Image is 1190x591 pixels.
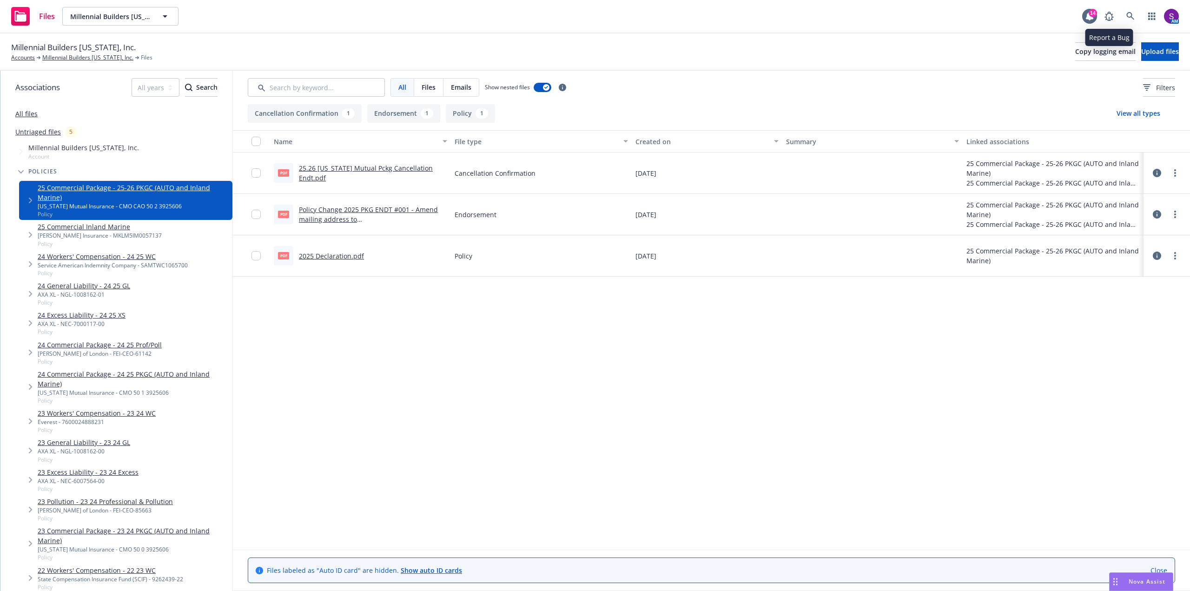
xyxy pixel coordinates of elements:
div: AXA XL - NGL-1008162-00 [38,447,130,455]
a: 25.26 [US_STATE] Mutual Pckg Cancellation Endt.pdf [299,164,433,182]
div: [US_STATE] Mutual Insurance - CMO 50 0 3925606 [38,545,229,553]
span: Nova Assist [1129,578,1165,585]
span: Files [422,82,436,92]
div: [PERSON_NAME] of London - FEI-CEO-85663 [38,506,173,514]
button: SearchSearch [185,78,218,97]
div: Linked associations [966,137,1140,146]
div: Name [274,137,437,146]
a: Files [7,3,59,29]
a: 24 Workers' Compensation - 24 25 WC [38,252,188,261]
span: Endorsement [455,210,496,219]
a: Policy Change 2025 PKG ENDT #001 - Amend mailing address to [STREET_ADDRESS]-0929.pdf [299,205,438,233]
button: Name [270,130,451,153]
span: Policy [38,358,162,365]
a: Millennial Builders [US_STATE], Inc. [42,53,133,62]
a: more [1170,209,1181,220]
span: Files labeled as "Auto ID card" are hidden. [267,565,462,575]
div: 5 [65,126,77,137]
span: Account [28,153,139,160]
span: [DATE] [635,210,656,219]
div: Created on [635,137,768,146]
input: Toggle Row Selected [251,251,261,260]
a: 25 Commercial Inland Marine [38,222,162,232]
a: 24 General Liability - 24 25 GL [38,281,130,291]
div: [PERSON_NAME] of London - FEI-CEO-61142 [38,350,162,358]
span: pdf [278,211,289,218]
span: Files [39,13,55,20]
a: 23 Workers' Compensation - 23 24 WC [38,408,156,418]
button: Linked associations [963,130,1144,153]
div: AXA XL - NEC-7000117-00 [38,320,126,328]
span: All [398,82,406,92]
a: All files [15,109,38,118]
a: Switch app [1143,7,1161,26]
span: Policy [38,269,188,277]
span: Policy [38,240,162,248]
div: 25 Commercial Package - 25-26 PKGC (AUTO and Inland Marine) [966,219,1140,229]
div: 25 Commercial Package - 25-26 PKGC (AUTO and Inland Marine) [966,200,1140,219]
span: Policy [38,210,229,218]
button: Upload files [1141,42,1179,61]
span: Policy [38,553,229,561]
span: Cancellation Confirmation [455,168,535,178]
button: Millennial Builders [US_STATE], Inc. [62,7,178,26]
span: Files [141,53,152,62]
span: pdf [278,252,289,259]
button: Created on [632,130,782,153]
span: Millennial Builders [US_STATE], Inc. [70,12,151,21]
a: Accounts [11,53,35,62]
span: [DATE] [635,251,656,261]
div: 25 Commercial Package - 25-26 PKGC (AUTO and Inland Marine) [966,159,1140,178]
div: AXA XL - NEC-6007564-00 [38,477,139,485]
span: Millennial Builders [US_STATE], Inc. [28,143,139,153]
a: 2025 Declaration.pdf [299,252,364,260]
span: Associations [15,81,60,93]
span: Policy [38,426,156,434]
div: 1 [476,108,488,119]
span: Copy logging email [1075,47,1136,56]
a: 22 Workers' Compensation - 22 23 WC [38,565,183,575]
a: 25 Commercial Package - 25-26 PKGC (AUTO and Inland Marine) [38,183,229,202]
div: Service American Indemnity Company - SAMTWC1065700 [38,261,188,269]
span: Emails [451,82,471,92]
a: 23 Pollution - 23 24 Professional & Pollution [38,497,173,506]
button: View all types [1102,104,1175,123]
a: Untriaged files [15,127,61,137]
span: Upload files [1141,47,1179,56]
a: more [1170,167,1181,179]
a: more [1170,250,1181,261]
div: Drag to move [1110,573,1121,591]
button: Summary [782,130,963,153]
button: Endorsement [367,104,440,123]
span: Policy [38,485,139,493]
div: 1 [421,108,433,119]
span: Policy [455,251,472,261]
button: Policy [446,104,495,123]
span: [DATE] [635,168,656,178]
div: File type [455,137,618,146]
span: Filters [1143,83,1175,93]
span: Filters [1156,83,1175,93]
img: photo [1164,9,1179,24]
div: Search [185,79,218,96]
span: Policy [38,583,183,591]
a: 23 General Liability - 23 24 GL [38,438,130,447]
input: Toggle Row Selected [251,168,261,178]
button: Nova Assist [1109,572,1173,591]
a: 24 Excess Liability - 24 25 XS [38,310,126,320]
div: Summary [786,137,949,146]
a: Search [1121,7,1140,26]
a: 24 Commercial Package - 24 25 Prof/Poll [38,340,162,350]
a: 24 Commercial Package - 24 25 PKGC (AUTO and Inland Marine) [38,369,229,389]
div: 25 Commercial Package - 25-26 PKGC (AUTO and Inland Marine) [966,246,1140,266]
div: State Compensation Insurance Fund (SCIF) - 9262439-22 [38,575,183,583]
a: 23 Commercial Package - 23 24 PKGC (AUTO and Inland Marine) [38,526,229,545]
span: Policy [38,328,126,336]
button: Cancellation Confirmation [248,104,362,123]
span: Millennial Builders [US_STATE], Inc. [11,41,136,53]
a: Report a Bug [1100,7,1118,26]
button: Filters [1143,78,1175,97]
div: Everest - 7600024888231 [38,418,156,426]
span: Policy [38,456,130,464]
div: [PERSON_NAME] Insurance - MKLM5IM0057137 [38,232,162,239]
